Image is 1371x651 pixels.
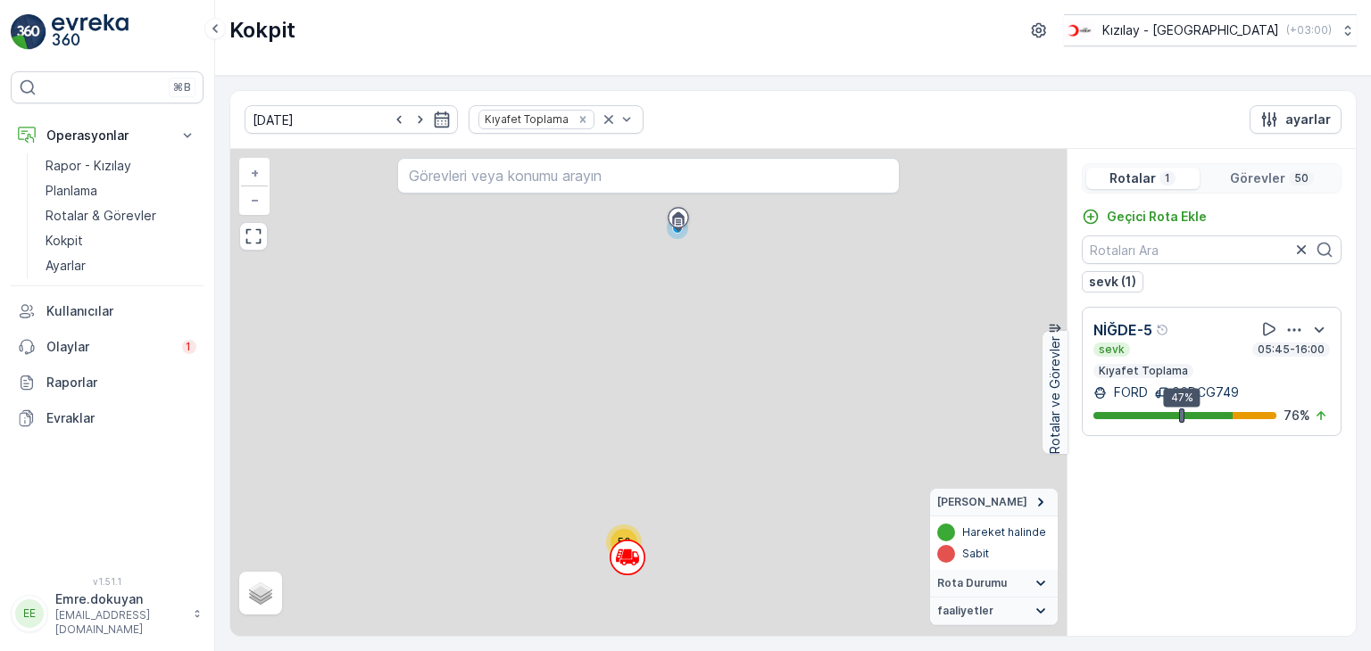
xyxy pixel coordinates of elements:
[46,127,168,144] p: Operasyonlar
[55,590,184,608] p: Emre.dokuyan
[606,524,642,560] div: 50
[11,329,204,365] a: Olaylar1
[937,576,1007,590] span: Rota Durumu
[937,604,993,618] span: faaliyetler
[1285,111,1331,128] p: ayarlar
[618,535,631,548] span: 50
[1082,271,1143,293] button: sevk (1)
[46,232,83,250] p: Kokpit
[38,203,204,228] a: Rotalar & Görevler
[46,157,131,175] p: Rapor - Kızılay
[930,570,1058,597] summary: Rota Durumu
[1172,383,1239,401] p: 06DCG749
[11,590,204,637] button: EEEmre.dokuyan[EMAIL_ADDRESS][DOMAIN_NAME]
[38,153,204,178] a: Rapor - Kızılay
[46,207,156,225] p: Rotalar & Görevler
[1064,21,1095,40] img: k%C4%B1z%C4%B1lay_D5CCths_t1JZB0k.png
[1286,23,1332,37] p: ( +03:00 )
[38,228,204,253] a: Kokpit
[241,573,280,613] a: Layers
[11,400,204,436] a: Evraklar
[186,340,193,354] p: 1
[1250,105,1342,134] button: ayarlar
[962,525,1046,540] p: Hareket halinde
[11,576,204,587] span: v 1.51.1
[1256,342,1326,357] p: 05:45-16:00
[55,608,184,637] p: [EMAIL_ADDRESS][DOMAIN_NAME]
[1097,364,1190,378] p: Kıyafet Toplama
[1082,235,1342,264] input: Rotaları Ara
[241,186,268,213] a: Uzaklaştır
[38,253,204,278] a: Ayarlar
[573,112,593,127] div: Remove Kıyafet Toplama
[1109,169,1156,187] p: Rotalar
[1163,171,1172,185] p: 1
[1284,407,1310,424] p: 76 %
[46,302,196,320] p: Kullanıcılar
[46,374,196,391] p: Raporlar
[15,599,44,628] div: EE
[46,182,97,200] p: Planlama
[1046,336,1064,454] p: Rotalar ve Görevler
[937,495,1027,509] span: [PERSON_NAME]
[1164,388,1201,408] div: 47%
[229,16,295,45] p: Kokpit
[46,338,171,356] p: Olaylar
[241,160,268,186] a: Yakınlaştır
[1093,319,1152,341] p: NİĞDE-5
[1082,208,1207,226] a: Geçici Rota Ekle
[962,547,989,561] p: Sabit
[1110,383,1148,401] p: FORD
[1064,14,1357,46] button: Kızılay - [GEOGRAPHIC_DATA](+03:00)
[1102,21,1279,39] p: Kızılay - [GEOGRAPHIC_DATA]
[1292,171,1310,185] p: 50
[930,489,1058,516] summary: [PERSON_NAME]
[1230,169,1285,187] p: Görevler
[173,80,191,95] p: ⌘B
[38,178,204,203] a: Planlama
[52,14,129,50] img: logo_light-DOdMpM7g.png
[11,14,46,50] img: logo
[11,118,204,153] button: Operasyonlar
[1107,208,1207,226] p: Geçici Rota Ekle
[930,597,1058,625] summary: faaliyetler
[245,105,458,134] input: dd/mm/yyyy
[1097,342,1126,357] p: sevk
[1156,323,1170,337] div: Yardım Araç İkonu
[251,165,259,180] span: +
[46,409,196,427] p: Evraklar
[251,192,260,207] span: −
[1089,273,1136,291] p: sevk (1)
[11,365,204,400] a: Raporlar
[479,111,571,128] div: Kıyafet Toplama
[11,293,204,329] a: Kullanıcılar
[397,158,899,194] input: Görevleri veya konumu arayın
[46,257,86,275] p: Ayarlar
